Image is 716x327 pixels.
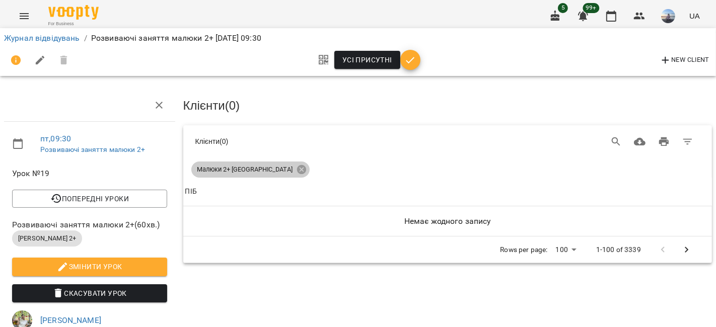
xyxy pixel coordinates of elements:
[183,125,712,157] div: Table Toolbar
[500,245,548,255] p: Rows per page:
[652,130,676,154] button: Друк
[676,130,700,154] button: Фільтр
[48,5,99,20] img: Voopty Logo
[657,52,712,68] button: New Client
[685,7,704,25] button: UA
[12,168,167,180] span: Урок №19
[660,54,709,66] span: New Client
[596,245,641,255] p: 1-100 of 3339
[12,4,36,28] button: Menu
[12,219,167,231] span: Розвиваючі заняття малюки 2+ ( 60 хв. )
[195,136,416,146] div: Клієнти ( 0 )
[40,315,101,325] a: [PERSON_NAME]
[185,186,197,198] div: ПІБ
[191,161,310,178] div: Малюки 2+ [GEOGRAPHIC_DATA]
[40,145,145,153] a: Розвиваючі заняття малюки 2+
[40,134,71,143] a: пт , 09:30
[342,54,392,66] span: Усі присутні
[20,193,159,205] span: Попередні уроки
[185,214,710,228] h6: Немає жодного запису
[4,32,712,44] nav: breadcrumb
[12,234,82,243] span: [PERSON_NAME] 2+
[12,284,167,302] button: Скасувати Урок
[4,33,80,43] a: Журнал відвідувань
[334,51,400,69] button: Усі присутні
[20,261,159,273] span: Змінити урок
[689,11,700,21] span: UA
[183,99,712,112] h3: Клієнти ( 0 )
[558,3,568,13] span: 5
[20,287,159,299] span: Скасувати Урок
[661,9,675,23] img: a5695baeaf149ad4712b46ffea65b4f5.jpg
[185,186,197,198] div: Sort
[628,130,652,154] button: Завантажити CSV
[583,3,600,13] span: 99+
[185,186,710,198] span: ПІБ
[12,190,167,208] button: Попередні уроки
[91,32,261,44] p: Розвиваючі заняття малюки 2+ [DATE] 09:30
[604,130,628,154] button: Search
[552,242,580,257] div: 100
[48,21,99,27] span: For Business
[191,165,299,174] span: Малюки 2+ [GEOGRAPHIC_DATA]
[675,238,699,262] button: Next Page
[12,258,167,276] button: Змінити урок
[84,32,87,44] li: /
